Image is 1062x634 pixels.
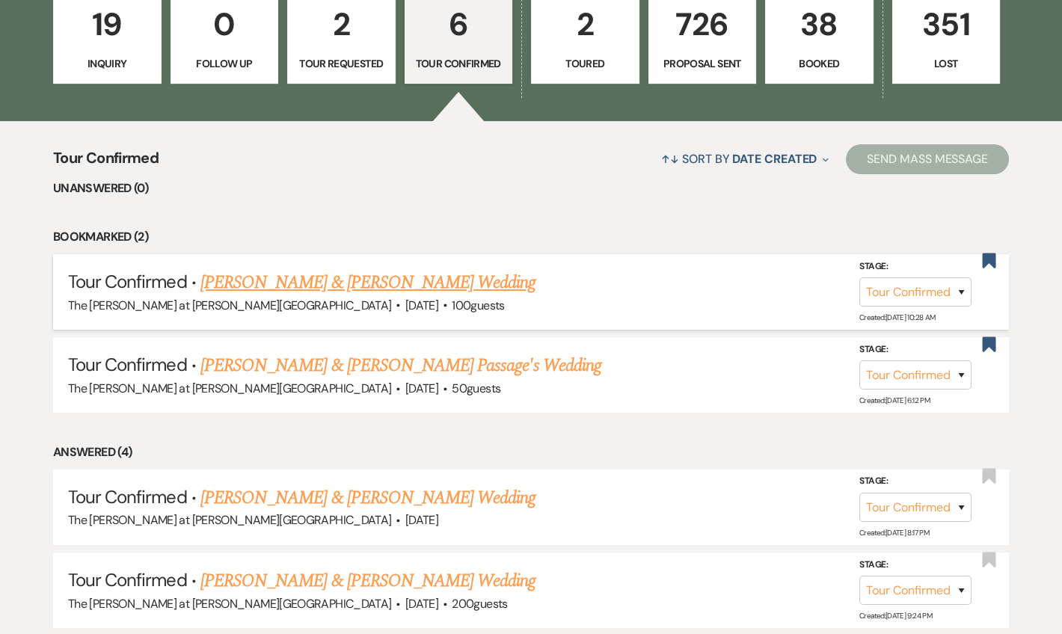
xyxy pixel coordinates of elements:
[541,55,630,72] p: Toured
[452,596,507,612] span: 200 guests
[68,512,391,528] span: The [PERSON_NAME] at [PERSON_NAME][GEOGRAPHIC_DATA]
[53,227,1009,247] li: Bookmarked (2)
[63,55,152,72] p: Inquiry
[53,443,1009,462] li: Answered (4)
[452,381,500,396] span: 50 guests
[200,269,535,296] a: [PERSON_NAME] & [PERSON_NAME] Wedding
[68,381,391,396] span: The [PERSON_NAME] at [PERSON_NAME][GEOGRAPHIC_DATA]
[859,611,932,621] span: Created: [DATE] 9:24 PM
[180,55,269,72] p: Follow Up
[859,473,972,490] label: Stage:
[775,55,864,72] p: Booked
[859,396,930,405] span: Created: [DATE] 6:12 PM
[846,144,1009,174] button: Send Mass Message
[405,298,438,313] span: [DATE]
[68,485,187,508] span: Tour Confirmed
[405,381,438,396] span: [DATE]
[68,270,187,293] span: Tour Confirmed
[405,596,438,612] span: [DATE]
[859,528,929,538] span: Created: [DATE] 8:17 PM
[200,352,601,379] a: [PERSON_NAME] & [PERSON_NAME] Passage's Wedding
[68,596,391,612] span: The [PERSON_NAME] at [PERSON_NAME][GEOGRAPHIC_DATA]
[405,512,438,528] span: [DATE]
[859,258,972,274] label: Stage:
[68,353,187,376] span: Tour Confirmed
[53,179,1009,198] li: Unanswered (0)
[655,139,835,179] button: Sort By Date Created
[414,55,503,72] p: Tour Confirmed
[53,147,159,179] span: Tour Confirmed
[200,484,535,511] a: [PERSON_NAME] & [PERSON_NAME] Wedding
[200,567,535,594] a: [PERSON_NAME] & [PERSON_NAME] Wedding
[452,298,504,313] span: 100 guests
[68,568,187,591] span: Tour Confirmed
[902,55,991,72] p: Lost
[859,313,935,322] span: Created: [DATE] 10:28 AM
[68,298,391,313] span: The [PERSON_NAME] at [PERSON_NAME][GEOGRAPHIC_DATA]
[859,557,972,573] label: Stage:
[297,55,386,72] p: Tour Requested
[661,151,679,167] span: ↑↓
[732,151,817,167] span: Date Created
[859,342,972,358] label: Stage:
[658,55,747,72] p: Proposal Sent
